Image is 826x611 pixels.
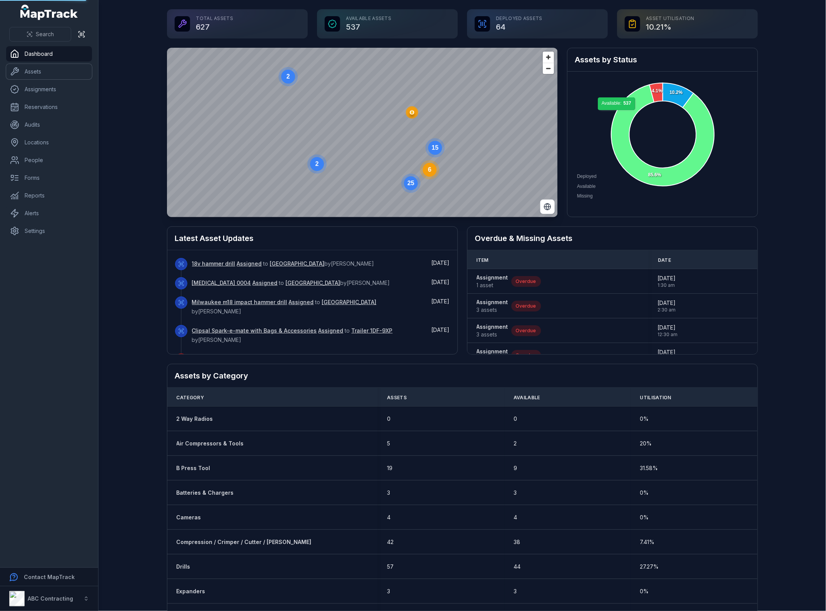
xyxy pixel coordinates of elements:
[192,279,251,287] a: [MEDICAL_DATA] 0004
[177,514,201,521] a: Cameras
[177,538,312,546] a: Compression / Crimper / Cutter / [PERSON_NAME]
[432,298,450,305] time: 8/19/2025, 12:36:59 PM
[477,348,508,355] strong: Assignment
[514,464,517,472] span: 9
[640,514,649,521] span: 0 %
[253,279,278,287] a: Assigned
[511,301,541,311] div: Overdue
[432,279,450,285] time: 8/19/2025, 12:36:59 PM
[540,199,555,214] button: Switch to Satellite View
[9,27,71,42] button: Search
[477,348,508,363] a: Assignment
[514,563,521,571] span: 44
[432,298,450,305] span: [DATE]
[658,324,678,331] span: [DATE]
[177,563,190,571] a: Drills
[6,170,92,186] a: Forms
[475,233,750,244] h2: Overdue & Missing Assets
[511,276,541,287] div: Overdue
[658,257,671,263] span: Date
[407,180,414,186] text: 25
[658,348,678,356] span: [DATE]
[658,331,678,338] span: 12:30 am
[387,489,390,497] span: 3
[477,281,508,289] span: 1 asset
[477,298,508,314] a: Assignment3 assets
[175,370,750,381] h2: Assets by Category
[640,395,671,401] span: Utilisation
[477,331,508,338] span: 3 assets
[577,194,593,199] span: Missing
[387,514,390,521] span: 4
[6,135,92,150] a: Locations
[477,257,489,263] span: Item
[640,588,649,595] span: 0 %
[28,595,73,602] strong: ABC Contracting
[514,395,540,401] span: Available
[432,279,450,285] span: [DATE]
[24,574,75,580] strong: Contact MapTrack
[387,588,390,595] span: 3
[543,63,554,74] button: Zoom out
[286,279,340,287] a: [GEOGRAPHIC_DATA]
[36,30,54,38] span: Search
[322,298,377,306] a: [GEOGRAPHIC_DATA]
[6,152,92,168] a: People
[640,415,649,423] span: 0 %
[514,415,517,423] span: 0
[514,440,517,447] span: 2
[514,514,517,521] span: 4
[658,324,678,338] time: 1/31/2025, 12:30:00 AM
[658,348,678,362] time: 2/28/2025, 12:30:00 AM
[658,299,676,313] time: 11/30/2024, 2:30:00 AM
[640,538,655,546] span: 7.41 %
[177,464,210,472] a: B Press Tool
[658,307,676,313] span: 2:30 am
[514,538,520,546] span: 38
[6,99,92,115] a: Reservations
[6,188,92,203] a: Reports
[477,323,508,338] a: Assignment3 assets
[432,259,450,266] time: 8/19/2025, 12:36:59 PM
[286,73,290,80] text: 2
[543,52,554,63] button: Zoom in
[477,323,508,331] strong: Assignment
[387,415,390,423] span: 0
[432,326,450,333] time: 8/19/2025, 12:31:46 PM
[640,489,649,497] span: 0 %
[477,298,508,306] strong: Assignment
[428,166,431,173] text: 6
[511,350,541,361] div: Overdue
[432,326,450,333] span: [DATE]
[177,489,234,497] a: Batteries & Chargers
[177,440,244,447] a: Air Compressors & Tools
[658,299,676,307] span: [DATE]
[640,440,652,447] span: 20 %
[289,298,314,306] a: Assigned
[658,275,676,288] time: 8/31/2024, 1:30:00 AM
[387,538,394,546] span: 42
[514,588,517,595] span: 3
[177,588,205,595] a: Expanders
[511,325,541,336] div: Overdue
[167,48,558,217] canvas: Map
[6,46,92,62] a: Dashboard
[387,395,407,401] span: Assets
[177,415,213,423] a: 2 Way Radios
[6,64,92,79] a: Assets
[577,184,596,189] span: Available
[387,440,390,447] span: 5
[192,327,393,343] span: to by [PERSON_NAME]
[192,327,317,335] a: Clipsal Spark-e-mate with Bags & Accessories
[387,464,392,472] span: 19
[175,233,450,244] h2: Latest Asset Updates
[640,464,658,472] span: 31.58 %
[658,282,676,288] span: 1:30 am
[319,327,344,335] a: Assigned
